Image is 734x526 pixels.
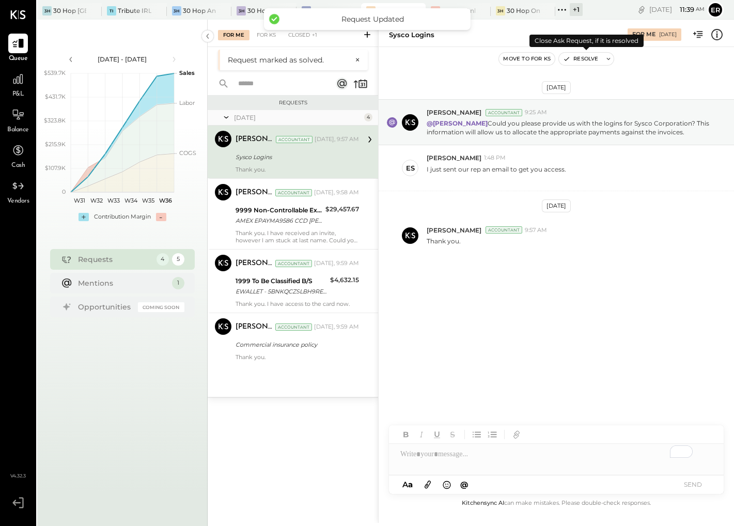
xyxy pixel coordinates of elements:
[496,6,505,16] div: 3H
[525,109,547,117] span: 9:25 AM
[9,54,28,64] span: Queue
[427,119,711,136] p: Could you please provide us with the logins for Sysco Corporation? This information will allow us...
[632,30,655,39] div: For Me
[427,226,481,235] span: [PERSON_NAME]
[325,204,359,214] div: $29,457.67
[486,428,499,441] button: Ordered List
[529,35,644,47] div: Close Ask Request, if it is resolved
[236,322,273,332] div: [PERSON_NAME]
[442,6,475,15] div: Tribute Ankeny
[1,176,36,206] a: Vendors
[431,6,440,16] div: TA
[236,258,273,269] div: [PERSON_NAME]
[314,323,359,331] div: [DATE], 9:59 AM
[236,188,273,198] div: [PERSON_NAME]
[484,154,506,162] span: 1:48 PM
[457,478,472,491] button: @
[399,428,413,441] button: Bold
[364,113,372,121] div: 4
[470,428,483,441] button: Unordered List
[415,428,428,441] button: Italic
[389,30,434,40] div: Sysco Logins
[218,30,249,40] div: For Me
[172,277,184,289] div: 1
[1,69,36,99] a: P&L
[73,197,85,204] text: W31
[11,161,25,171] span: Cash
[236,205,322,215] div: 9999 Non-Controllable Expenses:Other Income and Expenses:To Be Classified P&L
[636,4,647,15] div: copy link
[276,136,313,143] div: Accountant
[7,197,29,206] span: Vendors
[236,134,274,145] div: [PERSON_NAME]
[94,213,151,221] div: Contribution Margin
[283,30,322,40] div: Closed
[236,339,356,350] div: Commercial insurance policy
[285,14,460,24] div: Request Updated
[45,93,66,100] text: $431.7K
[649,5,705,14] div: [DATE]
[172,6,181,16] div: 3H
[118,6,151,15] div: Tribute IRL
[427,108,481,117] span: [PERSON_NAME]
[330,275,359,285] div: $4,632.15
[460,479,468,489] span: @
[275,323,312,331] div: Accountant
[672,477,713,491] button: SEND
[406,163,415,173] div: ES
[350,55,360,65] button: ×
[427,119,488,127] strong: @[PERSON_NAME]
[237,6,246,16] div: 3H
[408,479,413,489] span: a
[1,105,36,135] a: Balance
[53,6,86,15] div: 30 Hop [GEOGRAPHIC_DATA]
[427,237,461,245] p: Thank you.
[90,197,103,204] text: W32
[78,254,151,265] div: Requests
[377,6,410,15] div: 30 Hop IRL
[236,353,359,361] div: Thank you.
[313,6,346,15] div: 30 Hop [PERSON_NAME] Summit
[107,197,120,204] text: W33
[314,259,359,268] div: [DATE], 9:59 AM
[312,32,317,39] span: +1
[44,117,66,124] text: $323.8K
[542,81,571,94] div: [DATE]
[172,253,184,266] div: 5
[179,149,196,157] text: COGS
[183,6,216,15] div: 30 Hop Ankeny
[179,99,195,106] text: Labor
[252,30,281,40] div: For KS
[157,253,169,266] div: 4
[228,55,350,65] div: Request marked as solved.
[507,6,540,15] div: 30 Hop Omaha
[570,3,583,16] div: + 1
[559,53,602,65] button: Resolve
[366,6,376,16] div: 3H
[179,69,195,76] text: Sales
[213,99,373,106] div: Requests
[79,213,89,221] div: +
[142,197,154,204] text: W35
[510,428,523,441] button: Add URL
[275,260,312,267] div: Accountant
[156,213,166,221] div: -
[659,31,677,38] div: [DATE]
[78,278,167,288] div: Mentions
[389,444,724,465] div: To enrich screen reader interactions, please activate Accessibility in Grammarly extension settings
[45,164,66,172] text: $107.9K
[124,197,138,204] text: W34
[45,141,66,148] text: $215.9K
[7,126,29,135] span: Balance
[236,152,356,162] div: Sysco Logins
[79,55,166,64] div: [DATE] - [DATE]
[236,300,359,307] div: Thank you. I have access to the card now.
[62,188,66,195] text: 0
[44,69,66,76] text: $539.7K
[107,6,116,16] div: TI
[542,199,571,212] div: [DATE]
[499,53,555,65] button: Move to for ks
[12,90,24,99] span: P&L
[486,109,522,116] div: Accountant
[427,165,566,182] p: I just sent our rep an email to get you access.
